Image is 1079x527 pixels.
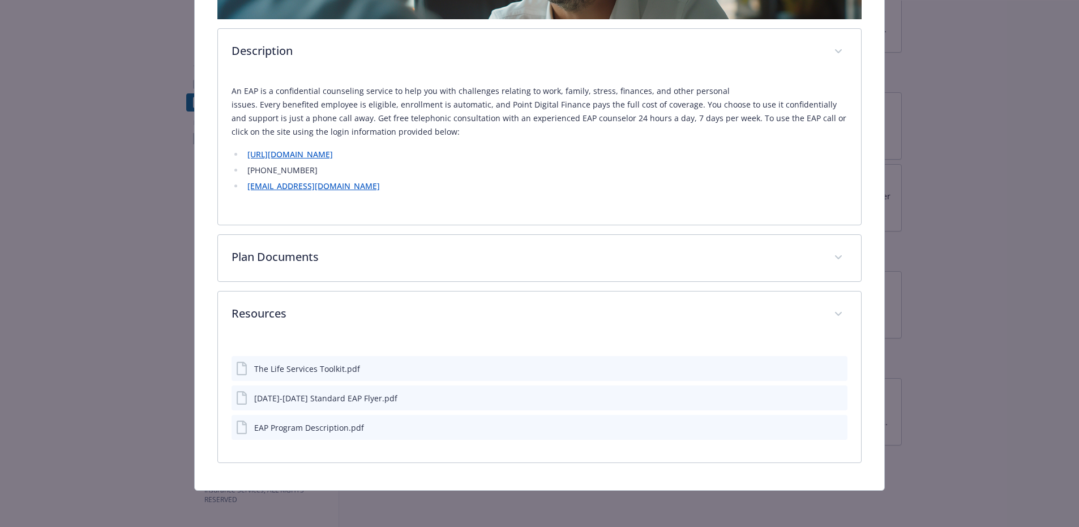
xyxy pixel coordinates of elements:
[815,363,824,375] button: download file
[232,305,820,322] p: Resources
[232,84,847,139] p: An EAP is a confidential counseling service to help you with challenges relating to work, family,...
[833,392,843,404] button: preview file
[815,392,824,404] button: download file
[218,29,861,75] div: Description
[254,422,364,434] div: EAP Program Description.pdf
[815,422,824,434] button: download file
[833,422,843,434] button: preview file
[833,363,843,375] button: preview file
[232,248,820,265] p: Plan Documents
[254,392,397,404] div: [DATE]-[DATE] Standard EAP Flyer.pdf
[247,149,333,160] a: [URL][DOMAIN_NAME]
[244,164,847,177] li: [PHONE_NUMBER]
[232,42,820,59] p: Description
[247,181,380,191] a: [EMAIL_ADDRESS][DOMAIN_NAME]
[218,338,861,462] div: Resources
[218,75,861,225] div: Description
[254,363,360,375] div: The Life Services Toolkit.pdf
[218,292,861,338] div: Resources
[218,235,861,281] div: Plan Documents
